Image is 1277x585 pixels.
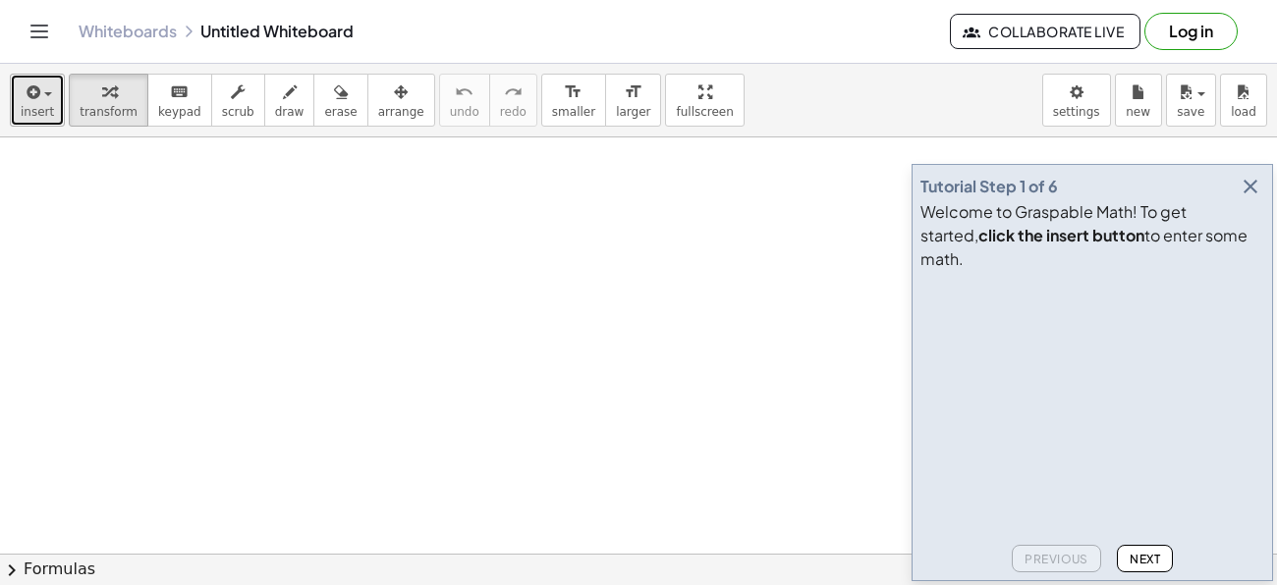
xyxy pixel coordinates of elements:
[605,74,661,127] button: format_sizelarger
[1053,105,1100,119] span: settings
[1115,74,1162,127] button: new
[69,74,148,127] button: transform
[920,200,1264,271] div: Welcome to Graspable Math! To get started, to enter some math.
[222,105,254,119] span: scrub
[564,80,583,104] i: format_size
[264,74,315,127] button: draw
[147,74,212,127] button: keyboardkeypad
[624,80,642,104] i: format_size
[324,105,357,119] span: erase
[24,16,55,47] button: Toggle navigation
[450,105,479,119] span: undo
[455,80,473,104] i: undo
[1126,105,1150,119] span: new
[665,74,744,127] button: fullscreen
[158,105,201,119] span: keypad
[10,74,65,127] button: insert
[1220,74,1267,127] button: load
[1144,13,1238,50] button: Log in
[1231,105,1256,119] span: load
[616,105,650,119] span: larger
[367,74,435,127] button: arrange
[541,74,606,127] button: format_sizesmaller
[79,22,177,41] a: Whiteboards
[1117,545,1173,572] button: Next
[978,225,1144,245] b: click the insert button
[378,105,424,119] span: arrange
[676,105,733,119] span: fullscreen
[1177,105,1204,119] span: save
[504,80,523,104] i: redo
[170,80,189,104] i: keyboard
[920,175,1058,198] div: Tutorial Step 1 of 6
[552,105,595,119] span: smaller
[500,105,527,119] span: redo
[1130,552,1160,566] span: Next
[21,105,54,119] span: insert
[313,74,367,127] button: erase
[211,74,265,127] button: scrub
[439,74,490,127] button: undoundo
[950,14,1140,49] button: Collaborate Live
[1166,74,1216,127] button: save
[967,23,1124,40] span: Collaborate Live
[275,105,305,119] span: draw
[489,74,537,127] button: redoredo
[80,105,138,119] span: transform
[1042,74,1111,127] button: settings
